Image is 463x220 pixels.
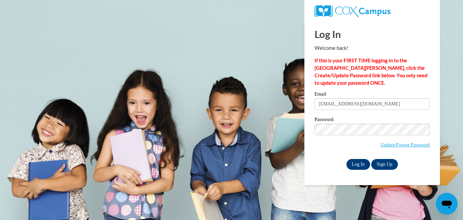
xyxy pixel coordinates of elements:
iframe: Button to launch messaging window [436,193,458,215]
img: COX Campus [315,5,390,17]
p: Welcome back! [315,44,430,52]
a: Sign Up [371,159,398,170]
input: Log In [346,159,370,170]
strong: If this is your FIRST TIME logging in to the [GEOGRAPHIC_DATA][PERSON_NAME], click the Create/Upd... [315,58,427,86]
label: Email [315,92,430,98]
h1: Log In [315,27,430,41]
a: Update/Forgot Password [381,142,430,147]
label: Password [315,117,430,124]
a: COX Campus [315,5,430,17]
